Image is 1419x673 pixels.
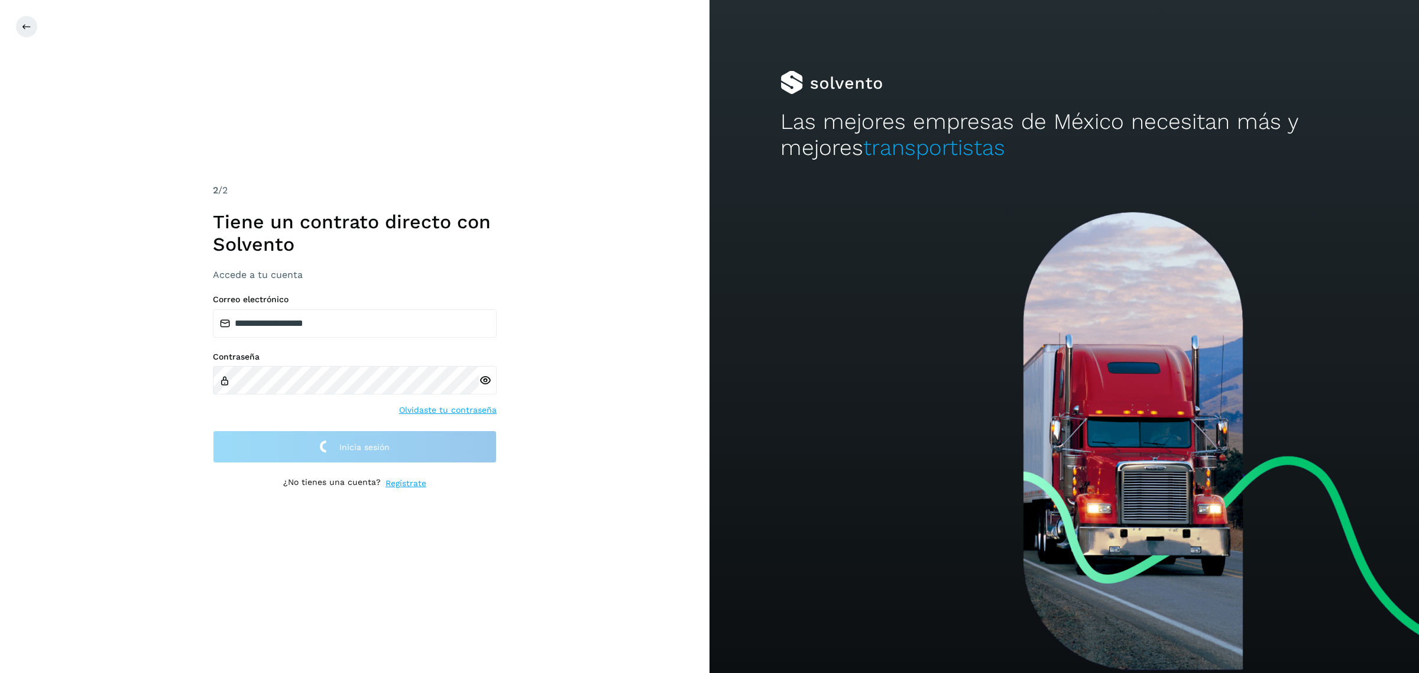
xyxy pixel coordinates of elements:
button: Inicia sesión [213,431,497,463]
label: Contraseña [213,352,497,362]
h1: Tiene un contrato directo con Solvento [213,211,497,256]
h3: Accede a tu cuenta [213,269,497,280]
h2: Las mejores empresas de México necesitan más y mejores [780,109,1348,161]
a: Olvidaste tu contraseña [399,404,497,416]
span: transportistas [863,135,1005,160]
p: ¿No tienes una cuenta? [283,477,381,490]
span: Inicia sesión [339,443,390,451]
span: 2 [213,185,218,196]
label: Correo electrónico [213,295,497,305]
div: /2 [213,183,497,198]
a: Regístrate [385,477,426,490]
